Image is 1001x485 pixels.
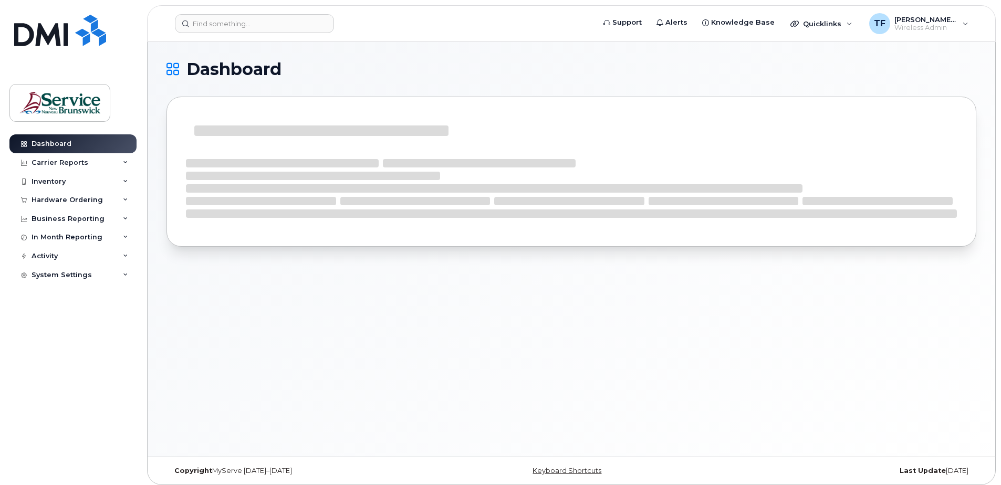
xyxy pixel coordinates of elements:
div: [DATE] [706,467,976,475]
strong: Copyright [174,467,212,475]
a: Keyboard Shortcuts [533,467,601,475]
span: Dashboard [186,61,281,77]
strong: Last Update [900,467,946,475]
div: MyServe [DATE]–[DATE] [166,467,436,475]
